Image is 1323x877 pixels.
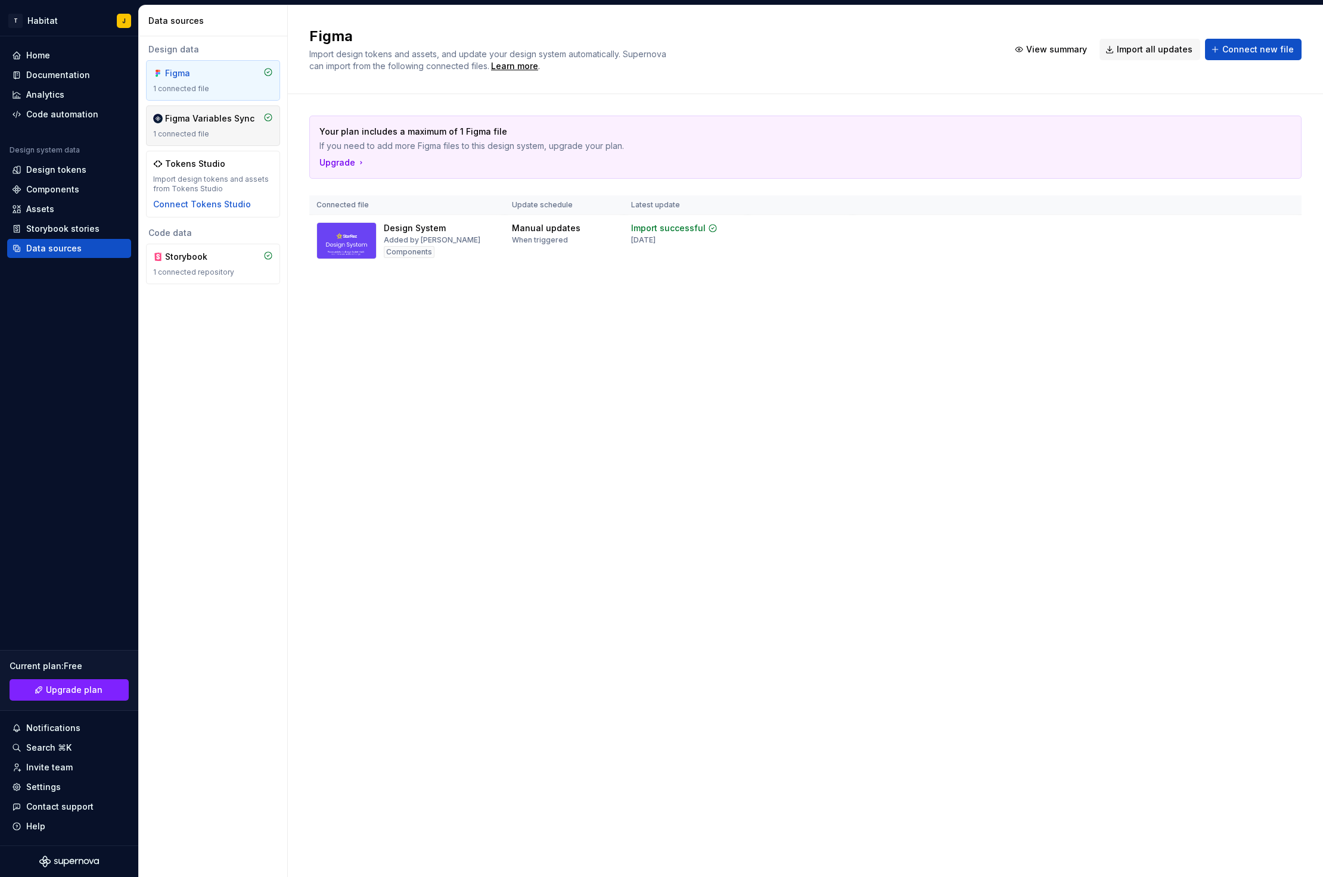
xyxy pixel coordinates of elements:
[7,160,131,179] a: Design tokens
[39,856,99,867] svg: Supernova Logo
[26,820,45,832] div: Help
[384,246,434,258] div: Components
[2,8,136,33] button: THabitatJ
[26,742,72,754] div: Search ⌘K
[122,16,126,26] div: J
[146,244,280,284] a: Storybook1 connected repository
[7,778,131,797] a: Settings
[7,200,131,219] a: Assets
[165,67,222,79] div: Figma
[26,722,80,734] div: Notifications
[7,105,131,124] a: Code automation
[631,235,656,245] div: [DATE]
[7,180,131,199] a: Components
[7,719,131,738] button: Notifications
[631,222,706,234] div: Import successful
[26,164,86,176] div: Design tokens
[146,151,280,217] a: Tokens StudioImport design tokens and assets from Tokens StudioConnect Tokens Studio
[1100,39,1200,60] button: Import all updates
[26,801,94,813] div: Contact support
[505,195,624,215] th: Update schedule
[7,66,131,85] a: Documentation
[384,222,446,234] div: Design System
[165,158,225,170] div: Tokens Studio
[153,175,273,194] div: Import design tokens and assets from Tokens Studio
[26,223,100,235] div: Storybook stories
[26,761,73,773] div: Invite team
[26,242,82,254] div: Data sources
[10,679,129,701] button: Upgrade plan
[7,219,131,238] a: Storybook stories
[319,126,1208,138] p: Your plan includes a maximum of 1 Figma file
[165,113,254,125] div: Figma Variables Sync
[153,268,273,277] div: 1 connected repository
[7,797,131,816] button: Contact support
[153,198,251,210] button: Connect Tokens Studio
[26,108,98,120] div: Code automation
[27,15,58,27] div: Habitat
[512,222,580,234] div: Manual updates
[309,195,505,215] th: Connected file
[489,62,540,71] span: .
[146,43,280,55] div: Design data
[491,60,538,72] a: Learn more
[10,660,129,672] div: Current plan : Free
[153,129,273,139] div: 1 connected file
[1222,43,1294,55] span: Connect new file
[624,195,748,215] th: Latest update
[146,60,280,101] a: Figma1 connected file
[7,239,131,258] a: Data sources
[7,46,131,65] a: Home
[7,85,131,104] a: Analytics
[384,235,480,245] div: Added by [PERSON_NAME]
[26,89,64,101] div: Analytics
[46,684,103,696] span: Upgrade plan
[26,781,61,793] div: Settings
[146,105,280,146] a: Figma Variables Sync1 connected file
[148,15,282,27] div: Data sources
[1117,43,1192,55] span: Import all updates
[26,203,54,215] div: Assets
[309,49,669,71] span: Import design tokens and assets, and update your design system automatically. Supernova can impor...
[26,69,90,81] div: Documentation
[319,140,1208,152] p: If you need to add more Figma files to this design system, upgrade your plan.
[1026,43,1087,55] span: View summary
[7,817,131,836] button: Help
[319,157,366,169] button: Upgrade
[10,145,80,155] div: Design system data
[146,227,280,239] div: Code data
[1009,39,1095,60] button: View summary
[153,84,273,94] div: 1 connected file
[7,738,131,757] button: Search ⌘K
[8,14,23,28] div: T
[512,235,568,245] div: When triggered
[309,27,995,46] h2: Figma
[7,758,131,777] a: Invite team
[1205,39,1302,60] button: Connect new file
[26,184,79,195] div: Components
[26,49,50,61] div: Home
[165,251,222,263] div: Storybook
